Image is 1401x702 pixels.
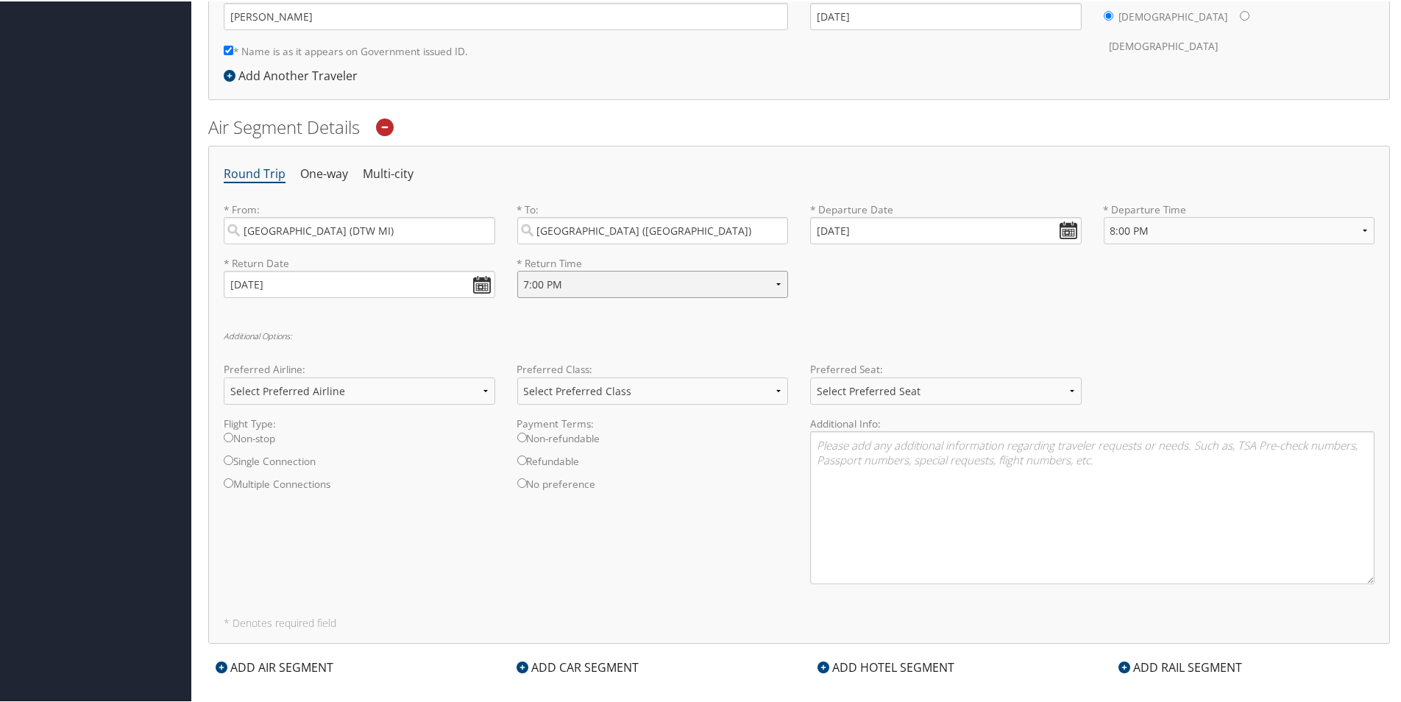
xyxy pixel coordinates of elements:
[517,430,789,453] label: Non-refundable
[810,201,1082,216] label: * Departure Date
[1111,657,1249,675] div: ADD RAIL SEGMENT
[517,454,527,464] input: Refundable
[224,36,468,63] label: * Name is as it appears on Government issued ID.
[1240,10,1249,19] input: * Gender:[DEMOGRAPHIC_DATA][DEMOGRAPHIC_DATA]
[517,216,789,243] input: City or Airport Code
[224,453,495,475] label: Single Connection
[224,477,233,486] input: Multiple Connections
[224,431,233,441] input: Non-stop
[517,255,789,269] label: * Return Time
[224,255,495,269] label: * Return Date
[224,1,788,29] input: * Full Legal Name
[810,415,1375,430] label: Additional Info:
[224,160,285,186] li: Round Trip
[1104,10,1113,19] input: * Gender:[DEMOGRAPHIC_DATA][DEMOGRAPHIC_DATA]
[224,361,495,375] label: Preferred Airline:
[517,415,789,430] label: Payment Terms:
[224,475,495,498] label: Multiple Connections
[810,657,962,675] div: ADD HOTEL SEGMENT
[224,617,1375,627] h5: * Denotes required field
[1110,31,1219,59] label: [DEMOGRAPHIC_DATA]
[509,657,646,675] div: ADD CAR SEGMENT
[1104,201,1375,255] label: * Departure Time
[224,269,495,297] input: MM/DD/YYYY
[224,454,233,464] input: Single Connection
[1104,216,1375,243] select: * Departure Time
[517,477,527,486] input: No preference
[517,431,527,441] input: Non-refundable
[1119,1,1228,29] label: [DEMOGRAPHIC_DATA]
[208,113,1390,138] h2: Air Segment Details
[363,160,414,186] li: Multi-city
[810,216,1082,243] input: MM/DD/YYYY
[224,44,233,54] input: * Name is as it appears on Government issued ID.
[224,415,495,430] label: Flight Type:
[517,453,789,475] label: Refundable
[810,1,1082,29] input: * Date of Birth:
[517,361,789,375] label: Preferred Class:
[224,330,1375,338] h6: Additional Options:
[300,160,348,186] li: One-way
[224,430,495,453] label: Non-stop
[224,201,495,243] label: * From:
[224,216,495,243] input: City or Airport Code
[810,361,1082,375] label: Preferred Seat:
[208,657,341,675] div: ADD AIR SEGMENT
[224,65,365,83] div: Add Another Traveler
[517,201,789,243] label: * To:
[517,475,789,498] label: No preference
